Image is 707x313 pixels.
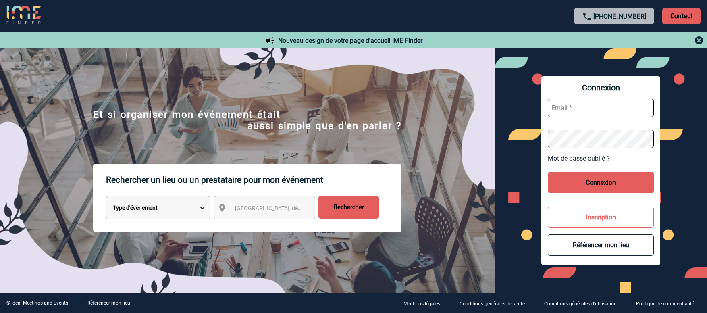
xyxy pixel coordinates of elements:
button: Inscription [548,207,654,228]
p: Contact [662,8,701,24]
a: Mentions légales [397,299,453,307]
input: Rechercher [318,196,379,219]
a: Conditions générales de vente [453,299,538,307]
input: Email * [548,99,654,117]
p: Rechercher un lieu ou un prestataire pour mon événement [106,164,401,196]
p: Conditions générales d'utilisation [544,301,617,307]
a: [PHONE_NUMBER] [593,13,646,20]
a: Référencer mon lieu [87,300,130,306]
button: Référencer mon lieu [548,234,654,256]
p: Mentions légales [403,301,440,307]
a: Politique de confidentialité [630,299,707,307]
img: call-24-px.png [582,12,592,21]
a: Mot de passe oublié ? [548,154,654,162]
button: Connexion [548,172,654,193]
div: © Ideal Meetings and Events [6,300,68,306]
span: [GEOGRAPHIC_DATA], département, région... [235,205,347,211]
a: Conditions générales d'utilisation [538,299,630,307]
span: Connexion [548,83,654,92]
p: Conditions générales de vente [460,301,525,307]
p: Politique de confidentialité [636,301,694,307]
